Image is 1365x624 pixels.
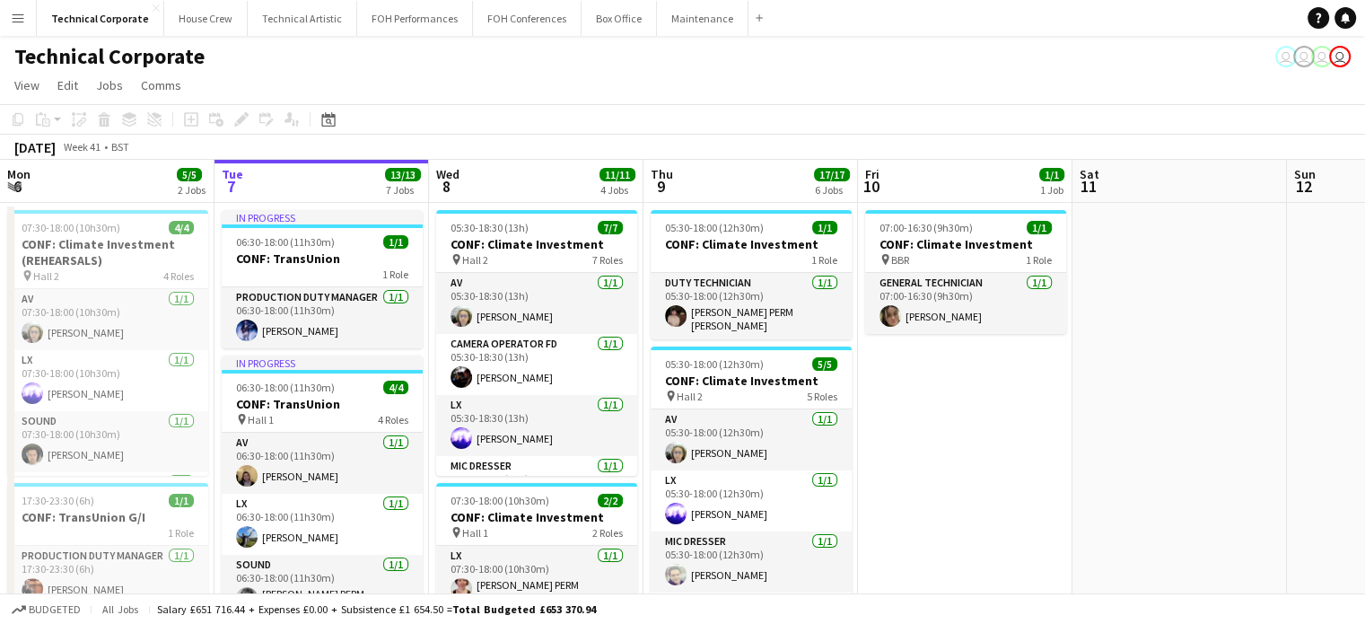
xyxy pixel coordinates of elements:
[222,210,423,348] app-job-card: In progress06:30-18:00 (11h30m)1/1CONF: TransUnion1 RoleProduction Duty Manager1/106:30-18:00 (11...
[651,347,852,612] app-job-card: 05:30-18:00 (12h30m)5/5CONF: Climate Investment Hall 25 RolesAV1/105:30-18:00 (12h30m)[PERSON_NAM...
[383,235,408,249] span: 1/1
[14,138,56,156] div: [DATE]
[7,210,208,476] div: 07:30-18:00 (10h30m)4/4CONF: Climate Investment (REHEARSALS) Hall 24 RolesAV1/107:30-18:00 (10h30...
[811,253,837,267] span: 1 Role
[222,396,423,412] h3: CONF: TransUnion
[7,350,208,411] app-card-role: LX1/107:30-18:00 (10h30m)[PERSON_NAME]
[59,140,104,154] span: Week 41
[7,483,208,607] app-job-card: 17:30-23:30 (6h)1/1CONF: TransUnion G/I1 RoleProduction Duty Manager1/117:30-23:30 (6h)[PERSON_NAME]
[677,390,703,403] span: Hall 2
[807,390,837,403] span: 5 Roles
[648,176,673,197] span: 9
[462,526,488,540] span: Hall 1
[222,494,423,555] app-card-role: LX1/106:30-18:00 (11h30m)[PERSON_NAME]
[111,140,129,154] div: BST
[50,74,85,97] a: Edit
[236,235,335,249] span: 06:30-18:00 (11h30m)
[7,509,208,525] h3: CONF: TransUnion G/I
[433,176,459,197] span: 8
[222,287,423,348] app-card-role: Production Duty Manager1/106:30-18:00 (11h30m)[PERSON_NAME]
[1329,46,1351,67] app-user-avatar: Liveforce Admin
[7,289,208,350] app-card-role: AV1/107:30-18:00 (10h30m)[PERSON_NAME]
[1275,46,1297,67] app-user-avatar: Vaida Pikzirne
[436,546,637,612] app-card-role: LX1/107:30-18:00 (10h30m)[PERSON_NAME] PERM [PERSON_NAME]
[178,183,206,197] div: 2 Jobs
[177,168,202,181] span: 5/5
[865,273,1066,334] app-card-role: General Technician1/107:00-16:30 (9h30m)[PERSON_NAME]
[451,494,549,507] span: 07:30-18:00 (10h30m)
[436,395,637,456] app-card-role: LX1/105:30-18:30 (13h)[PERSON_NAME]
[651,273,852,339] app-card-role: Duty Technician1/105:30-18:00 (12h30m)[PERSON_NAME] PERM [PERSON_NAME]
[33,269,59,283] span: Hall 2
[865,166,879,182] span: Fri
[222,166,243,182] span: Tue
[357,1,473,36] button: FOH Performances
[157,602,596,616] div: Salary £651 716.44 + Expenses £0.00 + Subsistence £1 654.50 =
[436,273,637,334] app-card-role: AV1/105:30-18:30 (13h)[PERSON_NAME]
[9,600,83,620] button: Budgeted
[651,373,852,389] h3: CONF: Climate Investment
[436,210,637,476] app-job-card: 05:30-18:30 (13h)7/7CONF: Climate Investment Hall 27 RolesAV1/105:30-18:30 (13h)[PERSON_NAME]Came...
[812,357,837,371] span: 5/5
[598,494,623,507] span: 2/2
[37,1,164,36] button: Technical Corporate
[1291,176,1316,197] span: 12
[236,381,335,394] span: 06:30-18:00 (11h30m)
[462,253,488,267] span: Hall 2
[651,532,852,593] app-card-role: Mic Dresser1/105:30-18:00 (12h30m)[PERSON_NAME]
[386,183,420,197] div: 7 Jobs
[865,236,1066,252] h3: CONF: Climate Investment
[169,494,194,507] span: 1/1
[7,411,208,472] app-card-role: Sound1/107:30-18:00 (10h30m)[PERSON_NAME]
[1294,166,1316,182] span: Sun
[219,176,243,197] span: 7
[651,236,852,252] h3: CONF: Climate Investment
[164,1,248,36] button: House Crew
[248,1,357,36] button: Technical Artistic
[248,413,274,426] span: Hall 1
[599,168,635,181] span: 11/11
[134,74,188,97] a: Comms
[22,494,94,507] span: 17:30-23:30 (6h)
[436,334,637,395] app-card-role: Camera Operator FD1/105:30-18:30 (13h)[PERSON_NAME]
[385,168,421,181] span: 13/13
[96,77,123,93] span: Jobs
[651,470,852,532] app-card-role: LX1/105:30-18:00 (12h30m)[PERSON_NAME]
[815,183,849,197] div: 6 Jobs
[598,221,623,234] span: 7/7
[141,77,181,93] span: Comms
[7,166,31,182] span: Mon
[29,603,81,616] span: Budgeted
[89,74,130,97] a: Jobs
[436,236,637,252] h3: CONF: Climate Investment
[582,1,657,36] button: Box Office
[592,253,623,267] span: 7 Roles
[436,166,459,182] span: Wed
[665,357,764,371] span: 05:30-18:00 (12h30m)
[865,210,1066,334] app-job-card: 07:00-16:30 (9h30m)1/1CONF: Climate Investment BBR1 RoleGeneral Technician1/107:00-16:30 (9h30m)[...
[1077,176,1099,197] span: 11
[7,472,208,533] app-card-role: Stage Manager1/1
[812,221,837,234] span: 1/1
[1293,46,1315,67] app-user-avatar: Visitor Services
[879,221,973,234] span: 07:00-16:30 (9h30m)
[651,210,852,339] app-job-card: 05:30-18:00 (12h30m)1/1CONF: Climate Investment1 RoleDuty Technician1/105:30-18:00 (12h30m)[PERSO...
[473,1,582,36] button: FOH Conferences
[4,176,31,197] span: 6
[14,77,39,93] span: View
[592,526,623,540] span: 2 Roles
[222,250,423,267] h3: CONF: TransUnion
[600,183,634,197] div: 4 Jobs
[168,526,194,540] span: 1 Role
[436,456,637,517] app-card-role: Mic Dresser1/105:30-18:30 (13h)
[14,43,205,70] h1: Technical Corporate
[7,74,47,97] a: View
[382,268,408,281] span: 1 Role
[222,356,423,370] div: In progress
